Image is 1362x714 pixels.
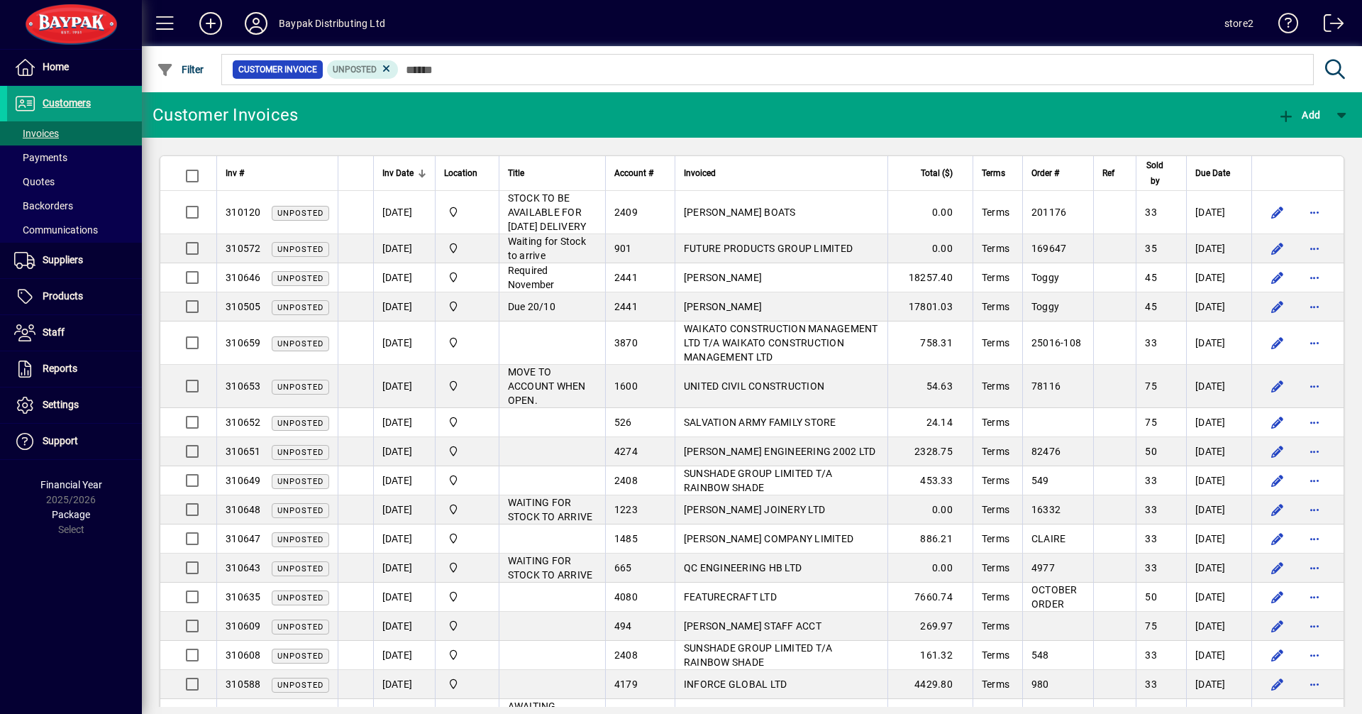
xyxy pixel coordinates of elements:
[684,207,796,218] span: [PERSON_NAME] BOATS
[982,446,1009,457] span: Terms
[1186,612,1251,641] td: [DATE]
[684,504,825,515] span: [PERSON_NAME] JOINERY LTD
[1186,583,1251,612] td: [DATE]
[226,649,261,661] span: 310608
[1145,301,1157,312] span: 45
[1303,527,1326,550] button: More options
[382,165,426,181] div: Inv Date
[614,165,666,181] div: Account #
[277,652,323,661] span: Unposted
[684,243,853,254] span: FUTURE PRODUCTS GROUP LIMITED
[1303,266,1326,289] button: More options
[684,562,802,573] span: QC ENGINEERING HB LTD
[444,531,490,547] span: Baypak - Onekawa
[43,399,79,410] span: Settings
[684,380,824,392] span: UNITED CIVIL CONSTRUCTION
[444,589,490,605] span: Baypak - Onekawa
[233,11,279,36] button: Profile
[614,591,638,603] span: 4080
[373,365,435,408] td: [DATE]
[444,502,490,517] span: Baypak - Onekawa
[7,388,142,423] a: Settings
[1186,234,1251,263] td: [DATE]
[444,414,490,430] span: Baypak - Onekawa
[1274,102,1324,128] button: Add
[614,207,638,218] span: 2409
[226,562,261,573] span: 310643
[1145,380,1157,392] span: 75
[373,234,435,263] td: [DATE]
[226,272,261,283] span: 310646
[508,165,524,181] span: Title
[1266,556,1289,579] button: Edit
[1145,446,1157,457] span: 50
[1266,469,1289,492] button: Edit
[887,408,973,437] td: 24.14
[226,165,329,181] div: Inv #
[7,424,142,459] a: Support
[1186,437,1251,466] td: [DATE]
[1145,158,1178,189] div: Sold by
[614,380,638,392] span: 1600
[43,326,65,338] span: Staff
[982,504,1009,515] span: Terms
[1102,165,1127,181] div: Ref
[1145,504,1157,515] span: 33
[684,642,833,668] span: SUNSHADE GROUP LIMITED T/A RAINBOW SHADE
[43,61,69,72] span: Home
[897,165,965,181] div: Total ($)
[1145,158,1165,189] span: Sold by
[1145,475,1157,486] span: 33
[982,620,1009,632] span: Terms
[1266,331,1289,354] button: Edit
[982,301,1009,312] span: Terms
[238,62,317,77] span: Customer Invoice
[277,506,323,515] span: Unposted
[1266,237,1289,260] button: Edit
[7,351,142,387] a: Reports
[43,435,78,446] span: Support
[7,279,142,314] a: Products
[277,209,323,218] span: Unposted
[1303,469,1326,492] button: More options
[887,322,973,365] td: 758.31
[887,524,973,554] td: 886.21
[43,290,83,302] span: Products
[684,679,787,690] span: INFORCE GLOBAL LTD
[614,337,638,348] span: 3870
[14,224,98,236] span: Communications
[7,170,142,194] a: Quotes
[1303,440,1326,463] button: More options
[226,533,261,544] span: 310647
[614,533,638,544] span: 1485
[1031,475,1049,486] span: 549
[1031,165,1059,181] span: Order #
[373,437,435,466] td: [DATE]
[373,191,435,234] td: [DATE]
[277,383,323,392] span: Unposted
[1145,591,1157,603] span: 50
[444,378,490,394] span: Baypak - Onekawa
[887,495,973,524] td: 0.00
[614,301,638,312] span: 2441
[614,446,638,457] span: 4274
[1303,644,1326,666] button: More options
[1303,586,1326,608] button: More options
[226,165,244,181] span: Inv #
[277,339,323,348] span: Unposted
[1266,615,1289,637] button: Edit
[1145,272,1157,283] span: 45
[7,243,142,278] a: Suppliers
[7,218,142,242] a: Communications
[982,417,1009,428] span: Terms
[1266,411,1289,434] button: Edit
[1186,191,1251,234] td: [DATE]
[1145,533,1157,544] span: 33
[1266,673,1289,696] button: Edit
[333,65,377,75] span: Unposted
[684,468,833,493] span: SUNSHADE GROUP LIMITED T/A RAINBOW SHADE
[982,337,1009,348] span: Terms
[1031,446,1061,457] span: 82476
[444,204,490,220] span: Baypak - Onekawa
[1031,207,1067,218] span: 201176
